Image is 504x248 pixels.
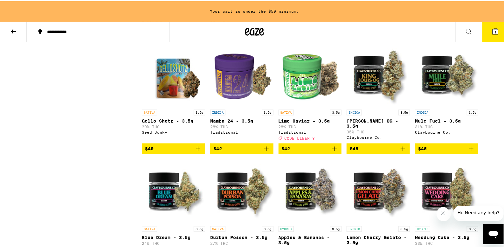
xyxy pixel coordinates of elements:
[330,225,342,230] p: 3.5g
[347,225,362,230] p: HYBRID
[437,206,451,220] iframe: Close message
[282,145,290,150] span: $42
[210,124,273,128] p: 28% THC
[415,234,478,239] p: Wedding Cake - 3.5g
[347,117,410,127] p: [PERSON_NAME] OG - 3.5g
[418,145,427,150] span: $45
[279,158,342,222] img: Claybourne Co. - Apples & Bananas - 3.5g
[142,124,205,128] p: 29% THC
[494,29,496,33] span: 1
[142,41,205,142] a: Open page for Gello Shotz - 3.5g from Seed Junky
[467,108,478,114] p: 3.5g
[145,145,154,150] span: $40
[210,108,225,114] p: INDICA
[415,41,478,105] img: Claybourne Co. - Mule Fuel - 3.5g
[398,225,410,230] p: 3.5g
[415,225,430,230] p: HYBRID
[347,134,410,138] div: Claybourne Co.
[330,108,342,114] p: 3.5g
[285,135,315,139] span: CODE LIBERTY
[142,41,205,105] img: Seed Junky - Gello Shotz - 3.5g
[415,240,478,244] p: 33% THC
[415,158,478,222] img: Claybourne Co. - Wedding Cake - 3.5g
[350,145,358,150] span: $45
[279,41,342,142] a: Open page for Lime Caviar - 3.5g from Traditional
[279,129,342,133] div: Traditional
[210,225,225,230] p: SATIVA
[210,117,273,122] p: Mamba 24 - 3.5g
[279,41,342,105] img: Traditional - Lime Caviar - 3.5g
[262,225,273,230] p: 3.5g
[347,41,410,105] img: Claybourne Co. - King Louis OG - 3.5g
[279,124,342,128] p: 28% THC
[279,142,342,153] button: Add to bag
[347,158,410,222] img: Claybourne Co. - Lemon Cherry Gelato - 3.5g
[213,145,222,150] span: $42
[347,108,362,114] p: INDICA
[210,41,273,142] a: Open page for Mamba 24 - 3.5g from Traditional
[142,158,205,222] img: Claybourne Co. - Blue Dream - 3.5g
[467,225,478,230] p: 3.5g
[415,124,478,128] p: 31% THC
[347,129,410,133] p: 35% THC
[279,225,294,230] p: HYBRID
[279,108,294,114] p: SATIVA
[398,108,410,114] p: 3.5g
[279,234,342,244] p: Apples & Bananas - 3.5g
[142,234,205,239] p: Blue Dream - 3.5g
[415,108,430,114] p: INDICA
[210,158,273,222] img: Claybourne Co. - Durban Poison - 3.5g
[415,129,478,133] div: Claybourne Co.
[142,142,205,153] button: Add to bag
[142,225,157,230] p: SATIVA
[210,234,273,239] p: Durban Poison - 3.5g
[142,117,205,122] p: Gello Shotz - 3.5g
[210,41,273,105] img: Traditional - Mamba 24 - 3.5g
[210,240,273,244] p: 27% THC
[194,108,205,114] p: 3.5g
[194,225,205,230] p: 3.5g
[347,234,410,244] p: Lemon Cherry Gelato - 3.5g
[415,41,478,142] a: Open page for Mule Fuel - 3.5g from Claybourne Co.
[347,41,410,142] a: Open page for King Louis OG - 3.5g from Claybourne Co.
[453,204,504,220] iframe: Message from company
[415,142,478,153] button: Add to bag
[483,223,504,243] iframe: Button to launch messaging window
[142,129,205,133] div: Seed Junky
[347,142,410,153] button: Add to bag
[262,108,273,114] p: 3.5g
[142,108,157,114] p: SATIVA
[142,240,205,244] p: 24% THC
[210,129,273,133] div: Traditional
[279,117,342,122] p: Lime Caviar - 3.5g
[210,142,273,153] button: Add to bag
[415,117,478,122] p: Mule Fuel - 3.5g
